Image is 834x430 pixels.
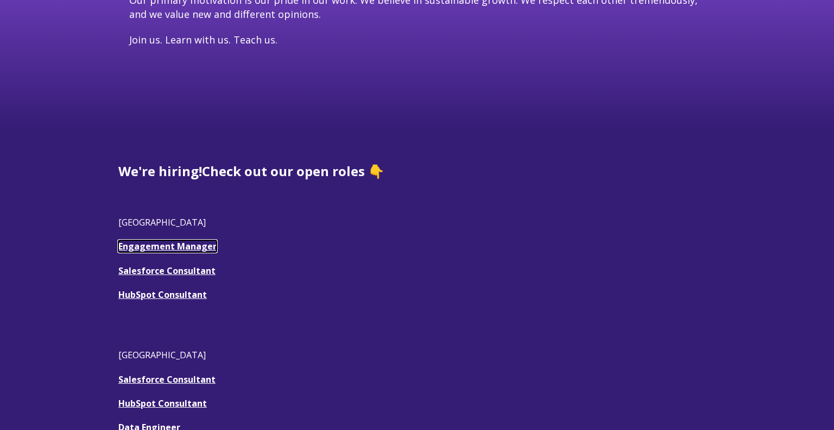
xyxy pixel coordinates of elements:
[118,289,207,301] a: HubSpot Consultant
[129,33,277,46] span: Join us. Learn with us. Teach us.
[118,162,202,180] span: We're hiring!
[118,349,206,361] span: [GEOGRAPHIC_DATA]
[118,373,216,385] a: Salesforce Consultant
[202,162,384,180] span: Check out our open roles 👇
[118,265,216,277] a: Salesforce Consultant
[118,240,217,252] a: Engagement Manager
[118,216,206,228] span: [GEOGRAPHIC_DATA]
[118,397,207,409] a: HubSpot Consultant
